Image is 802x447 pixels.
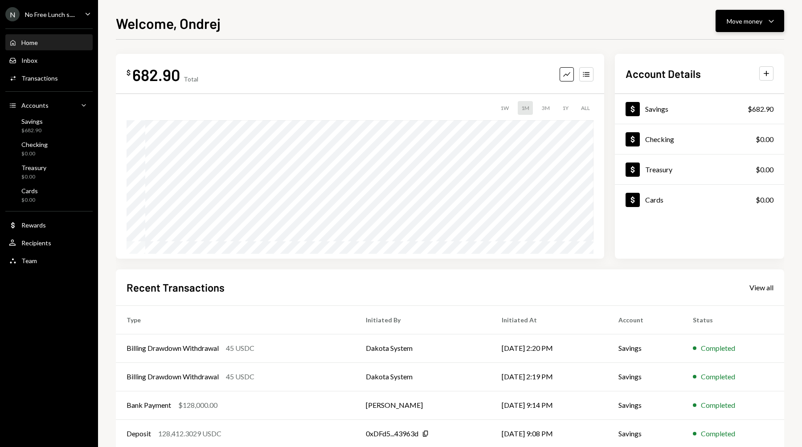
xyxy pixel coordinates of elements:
[127,343,219,354] div: Billing Drawdown Withdrawal
[491,334,607,362] td: [DATE] 2:20 PM
[5,7,20,21] div: N
[132,65,180,85] div: 682.90
[701,400,735,410] div: Completed
[21,239,51,247] div: Recipients
[226,343,254,354] div: 45 USDC
[5,252,93,268] a: Team
[127,68,131,77] div: $
[21,150,48,158] div: $0.00
[21,39,38,46] div: Home
[701,428,735,439] div: Completed
[608,305,682,334] th: Account
[21,102,49,109] div: Accounts
[645,195,663,204] div: Cards
[756,164,773,175] div: $0.00
[127,371,219,382] div: Billing Drawdown Withdrawal
[5,115,93,136] a: Savings$682.90
[5,70,93,86] a: Transactions
[5,138,93,159] a: Checking$0.00
[21,187,38,195] div: Cards
[21,173,46,181] div: $0.00
[645,165,672,174] div: Treasury
[355,362,491,391] td: Dakota System
[756,195,773,205] div: $0.00
[127,400,171,410] div: Bank Payment
[21,74,58,82] div: Transactions
[608,334,682,362] td: Savings
[608,362,682,391] td: Savings
[366,428,418,439] div: 0xDFd5...43963d
[226,371,254,382] div: 45 USDC
[727,16,762,26] div: Move money
[25,11,75,18] div: No Free Lunch s....
[491,305,607,334] th: Initiated At
[538,101,553,115] div: 3M
[355,391,491,419] td: [PERSON_NAME]
[716,10,784,32] button: Move money
[21,221,46,229] div: Rewards
[5,34,93,50] a: Home
[701,343,735,354] div: Completed
[21,196,38,204] div: $0.00
[701,371,735,382] div: Completed
[5,161,93,183] a: Treasury$0.00
[497,101,512,115] div: 1W
[518,101,533,115] div: 1M
[21,57,37,64] div: Inbox
[116,305,355,334] th: Type
[116,14,221,32] h1: Welcome, Ondrej
[615,94,784,124] a: Savings$682.90
[184,75,198,83] div: Total
[756,134,773,145] div: $0.00
[615,124,784,154] a: Checking$0.00
[158,428,221,439] div: 128,412.3029 USDC
[615,185,784,215] a: Cards$0.00
[5,184,93,206] a: Cards$0.00
[626,66,701,81] h2: Account Details
[355,305,491,334] th: Initiated By
[645,135,674,143] div: Checking
[5,52,93,68] a: Inbox
[491,362,607,391] td: [DATE] 2:19 PM
[127,280,225,295] h2: Recent Transactions
[749,282,773,292] a: View all
[127,428,151,439] div: Deposit
[559,101,572,115] div: 1Y
[21,127,43,134] div: $682.90
[748,104,773,114] div: $682.90
[645,105,668,113] div: Savings
[749,283,773,292] div: View all
[615,154,784,184] a: Treasury$0.00
[21,257,37,264] div: Team
[577,101,593,115] div: ALL
[355,334,491,362] td: Dakota System
[682,305,784,334] th: Status
[5,97,93,113] a: Accounts
[21,118,43,125] div: Savings
[608,391,682,419] td: Savings
[21,164,46,171] div: Treasury
[491,391,607,419] td: [DATE] 9:14 PM
[5,217,93,233] a: Rewards
[21,141,48,148] div: Checking
[178,400,217,410] div: $128,000.00
[5,235,93,251] a: Recipients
